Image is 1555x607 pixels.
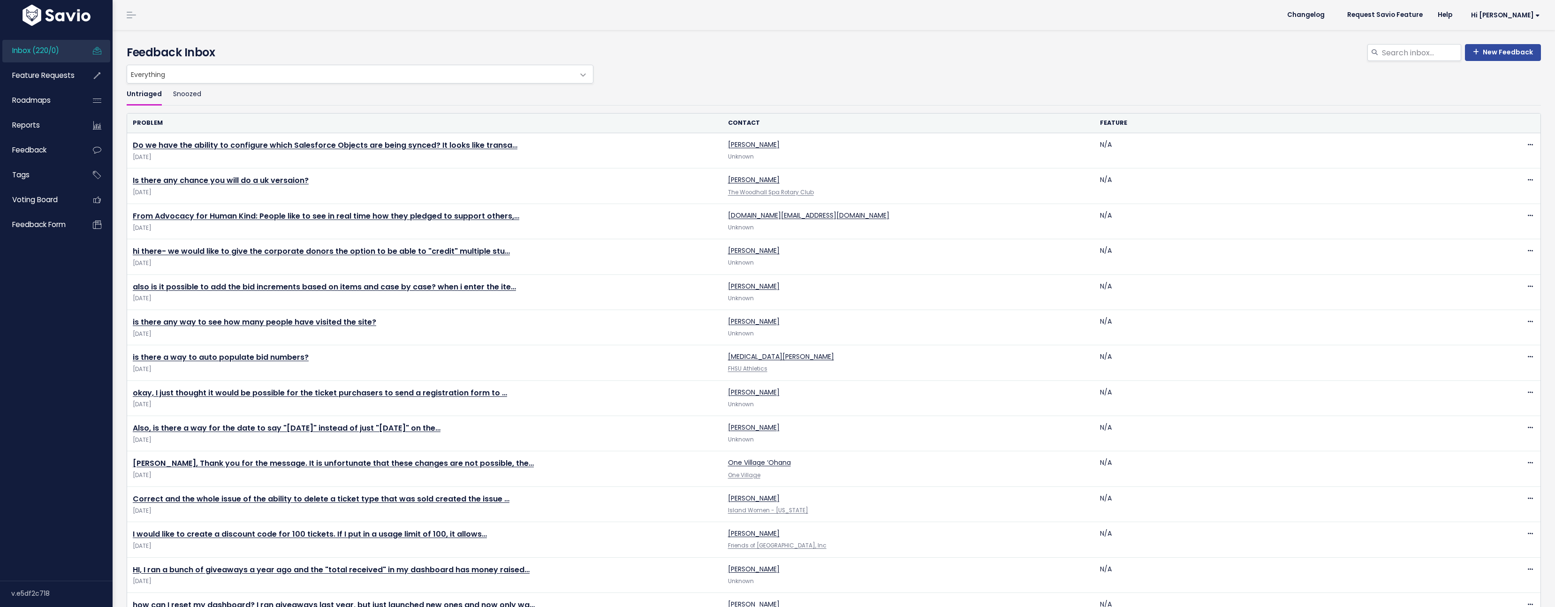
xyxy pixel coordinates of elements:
[1094,133,1466,168] td: N/A
[133,329,717,339] span: [DATE]
[1094,114,1466,133] th: Feature
[133,258,717,268] span: [DATE]
[12,70,75,80] span: Feature Requests
[1287,12,1325,18] span: Changelog
[1460,8,1547,23] a: Hi [PERSON_NAME]
[133,387,507,398] a: okay, I just thought it would be possible for the ticket purchasers to send a registration form to …
[133,529,487,539] a: I would like to create a discount code for 100 tickets. If I put in a usage limit of 100, it allows…
[1094,522,1466,557] td: N/A
[1094,239,1466,274] td: N/A
[133,470,717,480] span: [DATE]
[133,223,717,233] span: [DATE]
[1381,44,1461,61] input: Search inbox...
[2,214,78,235] a: Feedback form
[1094,557,1466,592] td: N/A
[20,5,93,26] img: logo-white.9d6f32f41409.svg
[728,281,780,291] a: [PERSON_NAME]
[2,114,78,136] a: Reports
[12,220,66,229] span: Feedback form
[133,175,309,186] a: Is there any chance you will do a uk versaion?
[127,114,722,133] th: Problem
[12,46,59,55] span: Inbox (220/0)
[133,493,509,504] a: Correct and the whole issue of the ability to delete a ticket type that was sold created the issue …
[2,65,78,86] a: Feature Requests
[133,506,717,516] span: [DATE]
[1094,486,1466,522] td: N/A
[2,139,78,161] a: Feedback
[1340,8,1430,22] a: Request Savio Feature
[728,542,827,549] a: Friends of [GEOGRAPHIC_DATA], Inc
[728,224,754,231] span: Unknown
[1094,274,1466,310] td: N/A
[133,423,440,433] a: Also, is there a way for the date to say "[DATE]" instead of just "[DATE]" on the…
[728,140,780,149] a: [PERSON_NAME]
[728,401,754,408] span: Unknown
[133,435,717,445] span: [DATE]
[173,83,201,106] a: Snoozed
[728,529,780,538] a: [PERSON_NAME]
[133,294,717,303] span: [DATE]
[1094,380,1466,416] td: N/A
[133,364,717,374] span: [DATE]
[1094,310,1466,345] td: N/A
[728,153,754,160] span: Unknown
[2,189,78,211] a: Voting Board
[722,114,1094,133] th: Contact
[728,246,780,255] a: [PERSON_NAME]
[728,365,767,372] a: FHSU Athletics
[728,317,780,326] a: [PERSON_NAME]
[133,152,717,162] span: [DATE]
[127,44,1541,61] h4: Feedback Inbox
[133,140,517,151] a: Do we have the ability to configure which Salesforce Objects are being synced? It looks like transa…
[2,40,78,61] a: Inbox (220/0)
[728,330,754,337] span: Unknown
[728,423,780,432] a: [PERSON_NAME]
[133,352,309,363] a: is there a way to auto populate bid numbers?
[127,65,593,83] span: Everything
[133,246,510,257] a: hi there- we would like to give the corporate donors the option to be able to "credit" multiple stu…
[728,259,754,266] span: Unknown
[728,564,780,574] a: [PERSON_NAME]
[728,295,754,302] span: Unknown
[2,164,78,186] a: Tags
[728,493,780,503] a: [PERSON_NAME]
[728,189,814,196] a: The Woodhall Spa Rotary Club
[1465,44,1541,61] a: New Feedback
[2,90,78,111] a: Roadmaps
[133,317,376,327] a: is there any way to see how many people have visited the site?
[133,400,717,410] span: [DATE]
[1430,8,1460,22] a: Help
[133,281,516,292] a: also is it possible to add the bid increments based on items and case by case? when i enter the ite…
[728,458,791,467] a: One Village ‘Ohana
[728,577,754,585] span: Unknown
[728,436,754,443] span: Unknown
[127,83,162,106] a: Untriaged
[1094,451,1466,486] td: N/A
[728,507,808,514] a: Island Women - [US_STATE]
[133,564,530,575] a: HI, I ran a bunch of giveaways a year ago and the "total received" in my dashboard has money raised…
[133,541,717,551] span: [DATE]
[12,170,30,180] span: Tags
[1094,168,1466,204] td: N/A
[1094,345,1466,380] td: N/A
[728,211,889,220] a: [DOMAIN_NAME][EMAIL_ADDRESS][DOMAIN_NAME]
[728,352,834,361] a: [MEDICAL_DATA][PERSON_NAME]
[127,65,574,83] span: Everything
[127,83,1541,106] ul: Filter feature requests
[12,145,46,155] span: Feedback
[728,387,780,397] a: [PERSON_NAME]
[133,577,717,586] span: [DATE]
[1094,416,1466,451] td: N/A
[11,581,113,606] div: v.e5df2c718
[728,175,780,184] a: [PERSON_NAME]
[133,458,534,469] a: [PERSON_NAME], Thank you for the message. It is unfortunate that these changes are not possible, ...
[728,471,760,479] a: One Village
[1471,12,1540,19] span: Hi [PERSON_NAME]
[1094,204,1466,239] td: N/A
[133,188,717,197] span: [DATE]
[12,195,58,205] span: Voting Board
[12,95,51,105] span: Roadmaps
[12,120,40,130] span: Reports
[133,211,519,221] a: From Advocacy for Human Kind: People like to see in real time how they pledged to support others,…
